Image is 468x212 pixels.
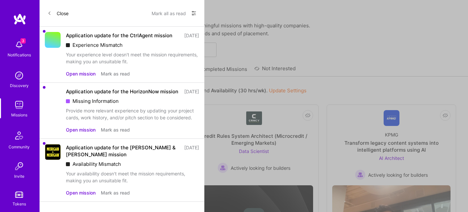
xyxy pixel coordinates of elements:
[66,144,180,158] div: Application update for the [PERSON_NAME] & [PERSON_NAME] mission
[11,111,27,118] div: Missions
[45,144,61,160] img: Company Logo
[66,161,199,167] div: Availability Mismatch
[101,126,130,133] button: Mark as read
[66,126,96,133] button: Open mission
[13,69,26,82] img: discovery
[13,200,26,207] div: Tokens
[66,32,172,39] div: Application update for the CtrlAgent mission
[101,189,130,196] button: Mark as read
[9,143,30,150] div: Community
[13,13,26,25] img: logo
[10,82,29,89] div: Discovery
[66,107,199,121] div: Provide more relevant experience by updating your project cards, work history, and/or pitch secti...
[13,98,26,111] img: teamwork
[66,98,199,105] div: Missing Information
[66,51,199,65] div: Your experience level doesn't meet the mission requirements, making you an unsuitable fit.
[184,32,199,39] div: [DATE]
[66,189,96,196] button: Open mission
[184,88,199,95] div: [DATE]
[45,94,61,98] img: Company Logo
[66,88,178,95] div: Application update for the HorizonNow mission
[66,42,199,48] div: Experience Mismatch
[11,128,27,143] img: Community
[184,144,199,158] div: [DATE]
[15,192,23,198] img: tokens
[66,70,96,77] button: Open mission
[66,170,199,184] div: Your availability doesn't meet the mission requirements, making you an unsuitable fit.
[14,173,24,180] div: Invite
[152,8,186,18] button: Mark all as read
[13,160,26,173] img: Invite
[101,70,130,77] button: Mark as read
[47,8,69,18] button: Close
